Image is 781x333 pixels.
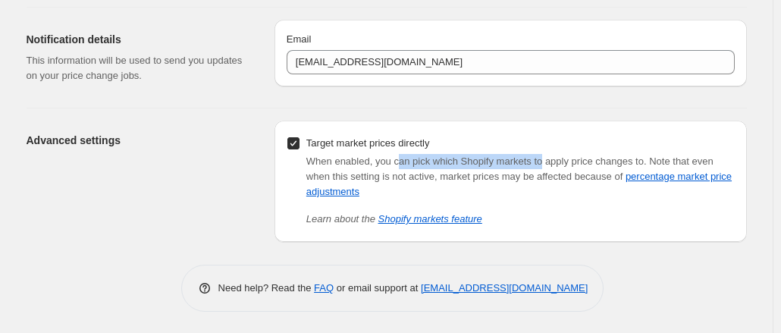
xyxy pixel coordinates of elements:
a: [EMAIL_ADDRESS][DOMAIN_NAME] [421,282,588,294]
span: Note that even when this setting is not active, market prices may be affected because of [306,156,732,197]
span: Need help? Read the [218,282,315,294]
h2: Notification details [27,32,250,47]
span: When enabled, you can pick which Shopify markets to apply price changes to. [306,156,647,167]
span: or email support at [334,282,421,294]
a: Shopify markets feature [378,213,482,225]
a: FAQ [314,282,334,294]
h2: Advanced settings [27,133,250,148]
span: Target market prices directly [306,137,430,149]
i: Learn about the [306,213,482,225]
p: This information will be used to send you updates on your price change jobs. [27,53,250,83]
span: Email [287,33,312,45]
